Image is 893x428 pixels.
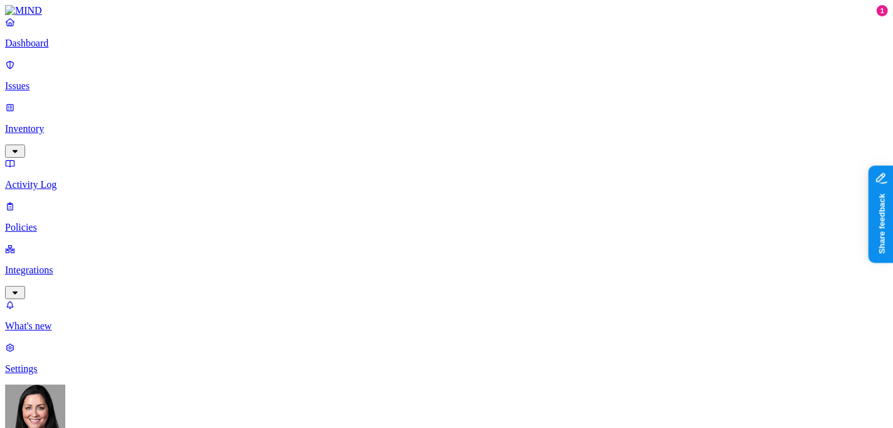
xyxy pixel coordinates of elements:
a: Integrations [5,243,888,297]
p: What's new [5,321,888,332]
p: Dashboard [5,38,888,49]
a: Inventory [5,102,888,156]
p: Policies [5,222,888,233]
p: Issues [5,80,888,92]
a: Settings [5,342,888,375]
div: 1 [877,5,888,16]
a: Dashboard [5,16,888,49]
p: Inventory [5,123,888,134]
p: Activity Log [5,179,888,190]
a: Issues [5,59,888,92]
img: MIND [5,5,42,16]
a: MIND [5,5,888,16]
p: Integrations [5,265,888,276]
a: Policies [5,200,888,233]
a: Activity Log [5,158,888,190]
a: What's new [5,299,888,332]
p: Settings [5,363,888,375]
